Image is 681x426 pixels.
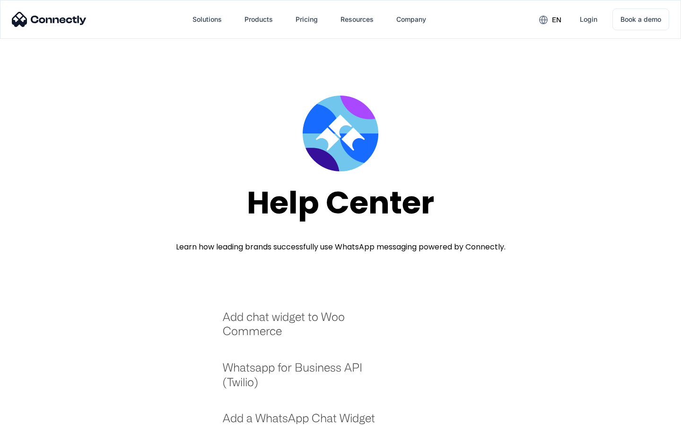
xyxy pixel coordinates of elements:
[19,409,57,423] ul: Language list
[223,360,388,399] a: Whatsapp for Business API (Twilio)
[244,13,273,26] div: Products
[288,8,325,31] a: Pricing
[580,13,597,26] div: Login
[9,409,57,423] aside: Language selected: English
[612,9,669,30] a: Book a demo
[223,310,388,348] a: Add chat widget to Woo Commerce
[572,8,605,31] a: Login
[247,186,434,220] div: Help Center
[552,13,561,27] div: en
[296,13,318,26] div: Pricing
[192,13,222,26] div: Solutions
[340,13,374,26] div: Resources
[396,13,426,26] div: Company
[176,241,506,253] div: Learn how leading brands successfully use WhatsApp messaging powered by Connectly.
[12,12,87,27] img: Connectly Logo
